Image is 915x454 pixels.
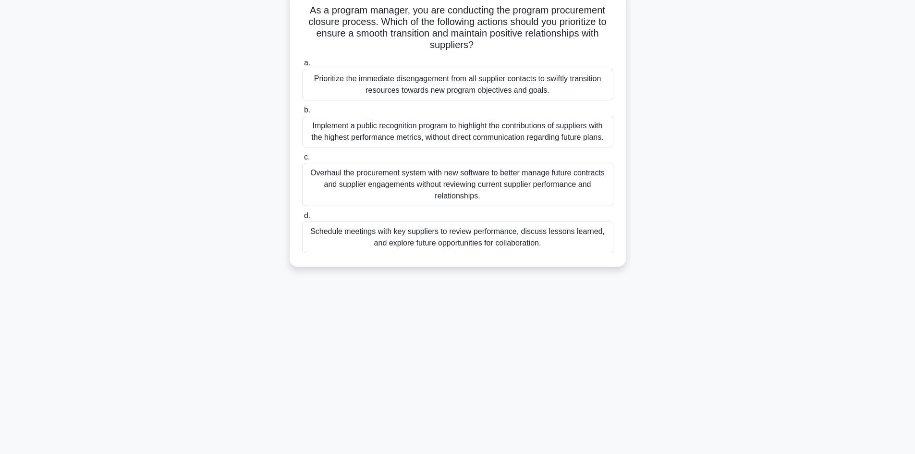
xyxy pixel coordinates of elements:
[304,211,310,220] span: d.
[302,69,613,100] div: Prioritize the immediate disengagement from all supplier contacts to swiftly transition resources...
[304,106,310,114] span: b.
[302,221,613,253] div: Schedule meetings with key suppliers to review performance, discuss lessons learned, and explore ...
[302,116,613,147] div: Implement a public recognition program to highlight the contributions of suppliers with the highe...
[301,4,614,51] h5: As a program manager, you are conducting the program procurement closure process. Which of the fo...
[302,163,613,206] div: Overhaul the procurement system with new software to better manage future contracts and supplier ...
[304,153,310,161] span: c.
[304,59,310,67] span: a.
